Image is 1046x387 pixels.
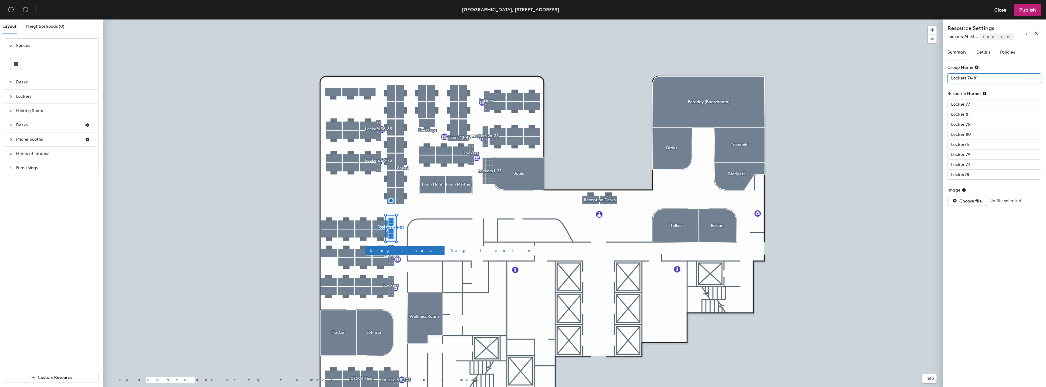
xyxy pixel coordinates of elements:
input: Unknown Lockers [947,160,1041,170]
h4: Resource Settings [947,24,1014,32]
button: Redo (⌘ + ⇧ + Z) [19,4,32,16]
div: Group Name [947,65,979,70]
input: Unknown Lockers [947,150,1041,160]
input: Unknown Lockers [947,110,1041,119]
span: No file selected [989,198,1021,204]
button: Choose file [947,196,987,206]
span: Points of Interest [16,147,95,161]
span: close [1034,31,1038,35]
button: Ungroup [365,246,445,255]
input: Unknown Lockers [947,130,1041,139]
span: collapsed [9,166,12,170]
input: Unknown Lockers [947,120,1041,129]
span: Policies [1000,50,1015,55]
button: Custom Resource [5,373,99,382]
span: Duplicate [450,248,538,253]
span: Ungroup [370,248,440,253]
span: undo [8,6,14,12]
span: Custom Resource [38,375,73,380]
span: Spaces [16,39,95,53]
button: Publish [1014,4,1041,16]
span: collapsed [9,152,12,156]
input: Unknown Lockers [947,140,1041,150]
span: collapsed [9,109,12,113]
span: collapsed [9,138,12,141]
span: expanded [9,44,12,47]
div: Resource Names [947,91,987,96]
input: Unknown Lockers [947,73,1041,83]
input: Unknown Lockers [947,100,1041,109]
div: [GEOGRAPHIC_DATA], [STREET_ADDRESS] [462,6,559,13]
span: Choose file [959,199,982,204]
span: Publish [1019,7,1036,13]
span: Details [976,50,990,55]
button: Help [922,374,937,383]
div: Image [947,188,966,193]
span: Layout [2,24,16,29]
span: Lockers [16,90,95,104]
span: Summary [947,50,967,55]
span: collapsed [9,123,12,127]
button: Undo (⌘ + Z) [5,4,17,16]
span: Furnishings [16,161,95,175]
span: Neighborhoods (0) [26,24,64,29]
span: Lockers 74-81... [947,34,978,39]
span: Desks [16,118,80,132]
input: Unknown Lockers [947,170,1041,180]
span: collapsed [9,80,12,84]
span: Parking Spots [16,104,95,118]
span: more [1024,31,1029,35]
span: collapsed [9,95,12,98]
button: Close [989,4,1012,16]
button: Duplicate [445,246,542,255]
span: Desks [16,75,95,89]
span: Phone booths [16,132,80,146]
span: Close [994,7,1006,13]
